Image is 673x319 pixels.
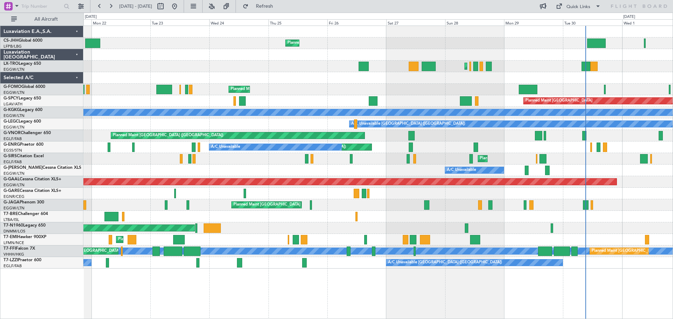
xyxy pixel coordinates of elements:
div: Planned Maint [GEOGRAPHIC_DATA] ([GEOGRAPHIC_DATA]) [467,61,577,71]
a: G-KGKGLegacy 600 [4,108,42,112]
button: All Aircraft [8,14,76,25]
a: EGLF/FAB [4,263,22,269]
a: LFPB/LBG [4,44,22,49]
span: G-[PERSON_NAME] [4,166,42,170]
div: Planned Maint [GEOGRAPHIC_DATA] ([GEOGRAPHIC_DATA]) [480,153,590,164]
div: Sat 27 [386,19,445,26]
div: A/C Unavailable [447,165,476,175]
span: T7-LZZI [4,258,18,262]
a: G-SPCYLegacy 650 [4,96,41,100]
div: Planned Maint [GEOGRAPHIC_DATA] [525,96,592,106]
a: CS-JHHGlobal 6000 [4,39,42,43]
div: Planned Maint [GEOGRAPHIC_DATA] [118,234,185,245]
span: G-JAGA [4,200,20,204]
div: [DATE] [623,14,635,20]
a: EGGW/LTN [4,113,25,118]
div: Planned Maint [GEOGRAPHIC_DATA] ([GEOGRAPHIC_DATA]) [113,130,223,141]
a: T7-FFIFalcon 7X [4,247,35,251]
span: G-GAAL [4,177,20,181]
span: G-KGKG [4,108,20,112]
div: A/C Unavailable [GEOGRAPHIC_DATA] ([GEOGRAPHIC_DATA]) [351,119,465,129]
input: Trip Number [21,1,62,12]
a: EGGW/LTN [4,182,25,188]
div: Planned Maint [GEOGRAPHIC_DATA] ([GEOGRAPHIC_DATA]) [287,38,398,48]
a: EGGW/LTN [4,67,25,72]
div: Tue 30 [563,19,622,26]
a: T7-EMIHawker 900XP [4,235,46,239]
a: G-ENRGPraetor 600 [4,143,43,147]
a: VHHH/HKG [4,252,24,257]
div: Mon 22 [91,19,150,26]
a: EGGW/LTN [4,125,25,130]
span: T7-FFI [4,247,16,251]
div: Planned Maint [GEOGRAPHIC_DATA] ([GEOGRAPHIC_DATA]) [233,200,344,210]
button: Quick Links [552,1,604,12]
span: G-SIRS [4,154,17,158]
span: LX-TRO [4,62,19,66]
div: [DATE] [85,14,97,20]
span: G-SPCY [4,96,19,100]
div: Sun 28 [445,19,504,26]
span: CS-JHH [4,39,19,43]
a: LX-TROLegacy 650 [4,62,41,66]
span: T7-EMI [4,235,17,239]
span: T7-BRE [4,212,18,216]
span: G-ENRG [4,143,20,147]
a: T7-N1960Legacy 650 [4,223,46,228]
a: LGAV/ATH [4,102,22,107]
span: Refresh [250,4,279,9]
div: Fri 26 [327,19,386,26]
a: G-SIRSCitation Excel [4,154,44,158]
a: LFMN/NCE [4,240,24,245]
div: Quick Links [566,4,590,11]
div: Mon 29 [504,19,563,26]
span: [DATE] - [DATE] [119,3,152,9]
div: Thu 25 [268,19,327,26]
span: T7-N1960 [4,223,23,228]
div: Tue 23 [150,19,209,26]
a: T7-LZZIPraetor 600 [4,258,41,262]
a: T7-BREChallenger 604 [4,212,48,216]
button: Refresh [239,1,281,12]
a: G-GARECessna Citation XLS+ [4,189,61,193]
a: EGGW/LTN [4,206,25,211]
div: Planned Maint [GEOGRAPHIC_DATA] ([GEOGRAPHIC_DATA]) [231,84,341,95]
span: G-GARE [4,189,20,193]
a: DNMM/LOS [4,229,25,234]
a: G-[PERSON_NAME]Cessna Citation XLS [4,166,81,170]
a: EGSS/STN [4,148,22,153]
span: G-FOMO [4,85,21,89]
a: G-GAALCessna Citation XLS+ [4,177,61,181]
a: LTBA/ISL [4,217,19,222]
span: G-LEGC [4,119,19,124]
div: A/C Unavailable [GEOGRAPHIC_DATA] ([GEOGRAPHIC_DATA]) [388,257,502,268]
span: All Aircraft [18,17,74,22]
a: EGGW/LTN [4,171,25,176]
a: EGNR/CEG [4,194,25,199]
div: A/C Unavailable [211,142,240,152]
span: G-VNOR [4,131,21,135]
a: G-JAGAPhenom 300 [4,200,44,204]
div: Wed 24 [209,19,268,26]
a: EGLF/FAB [4,159,22,165]
a: EGLF/FAB [4,136,22,141]
a: G-VNORChallenger 650 [4,131,51,135]
a: G-LEGCLegacy 600 [4,119,41,124]
a: G-FOMOGlobal 6000 [4,85,45,89]
a: EGGW/LTN [4,90,25,95]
